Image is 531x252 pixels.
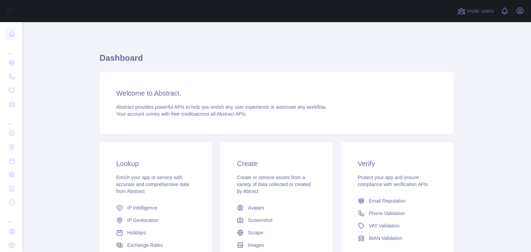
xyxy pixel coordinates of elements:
span: Enrich your app or service with accurate and comprehensive data from Abstract [116,175,189,194]
a: Avatars [234,202,319,214]
div: ... [6,112,17,126]
h3: Welcome to Abstract. [116,88,437,98]
a: Screenshot [234,214,319,226]
a: IP Geolocation [113,214,198,226]
a: Scrape [234,226,319,239]
div: ... [6,41,17,55]
span: IP Intelligence [127,204,158,211]
a: Exchange Rates [113,239,198,251]
span: Avatars [248,204,264,211]
span: free credits [171,111,195,117]
h3: Create [237,159,316,168]
span: Protect your app and ensure compliance with verification APIs [358,175,428,187]
span: IBAN Validation [369,235,402,242]
span: Exchange Rates [127,242,163,249]
span: Screenshot [248,217,272,224]
a: Email Reputation [355,195,440,207]
span: Phone Validation [369,210,405,217]
span: Images [248,242,264,249]
h3: Lookup [116,159,195,168]
span: Create or retrieve assets from a variety of data collected or created by Abtract [237,175,311,194]
a: IP Intelligence [113,202,198,214]
span: VAT Validation [369,222,400,229]
span: Your account comes with across all Abstract APIs. [116,111,247,117]
a: VAT Validation [355,220,440,232]
a: Phone Validation [355,207,440,220]
span: Email Reputation [369,197,406,204]
span: Scrape [248,229,263,236]
span: Holidays [127,229,146,236]
a: IBAN Validation [355,232,440,244]
div: ... [6,210,17,224]
span: IP Geolocation [127,217,159,224]
h3: Verify [358,159,437,168]
span: Abstract provides powerful APIs to help you enrich any user experience or automate any workflow. [116,104,327,110]
h1: Dashboard [100,52,454,69]
span: Invite users [467,7,494,15]
a: Holidays [113,226,198,239]
button: Invite users [456,6,495,17]
a: Images [234,239,319,251]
